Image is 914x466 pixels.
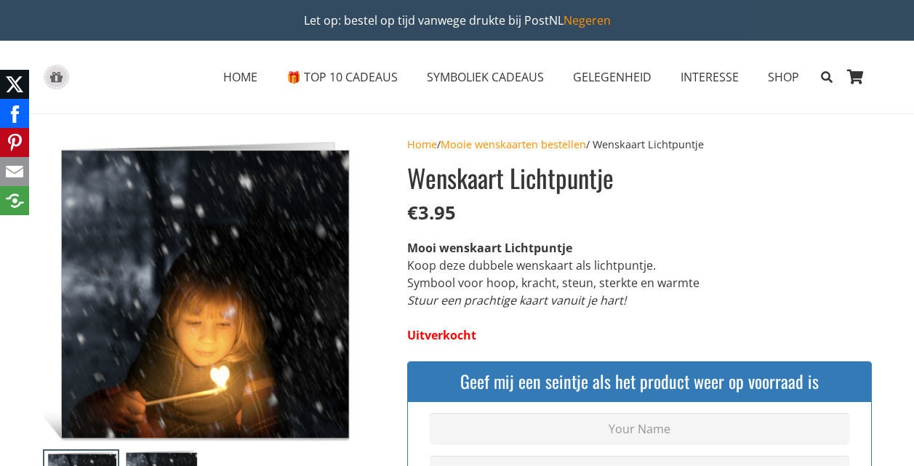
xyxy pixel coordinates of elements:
span: INTERESSE [681,69,739,85]
bdi: 3.95 [407,200,456,225]
img: kaarten met wijsheden kaars hart ingspire [43,137,358,446]
a: INTERESSEINTERESSE Menu [666,59,753,95]
a: Negeren [564,12,611,28]
a: Winkelwagen [840,41,872,113]
a: Zoeken [814,59,839,95]
a: Mooie wenskaarten bestellen [441,137,586,151]
i: Stuur een prachtige kaart vanuit je hart! [407,292,626,308]
a: gift-box-icon-grey-inspirerendwinkelen [43,65,70,90]
a: 🎁 TOP 10 CADEAUS🎁 TOP 10 CADEAUS Menu [272,59,412,95]
h1: Wenskaart Lichtpuntje [407,160,871,196]
a: GELEGENHEIDGELEGENHEID Menu [558,59,666,95]
span: GELEGENHEID [573,69,652,85]
a: SYMBOLIEK CADEAUSSYMBOLIEK CADEAUS Menu [412,59,558,95]
input: Your Name [430,413,849,446]
span: SYMBOLIEK CADEAUS [427,69,544,85]
p: Uitverkocht [407,326,871,344]
span: 🎁 TOP 10 CADEAUS [286,69,398,85]
span: HOME [223,69,257,85]
a: Home [407,137,437,151]
span: SHOP [768,69,799,85]
a: SHOPSHOP Menu [753,59,814,95]
h4: Geef mij een seintje als het product weer op voorraad is [419,369,859,394]
span: € [407,200,418,225]
a: HOMEHOME Menu [209,59,272,95]
nav: Breadcrumb [407,137,871,153]
p: Koop deze dubbele wenskaart als lichtpuntje. Symbool voor hoop, kracht, steun, sterkte en warmte [407,239,871,309]
b: Mooi wenskaart Lichtpuntje [407,240,572,256]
